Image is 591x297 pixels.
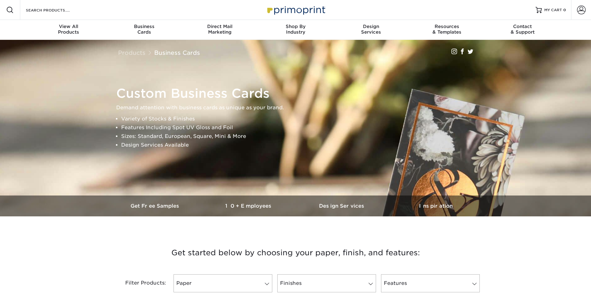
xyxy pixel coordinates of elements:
[121,132,481,141] li: Sizes: Standard, European, Square, Mini & More
[258,20,333,40] a: Shop ByIndustry
[182,20,258,40] a: Direct MailMarketing
[182,24,258,35] div: Marketing
[109,274,171,292] div: Filter Products:
[258,24,333,29] span: Shop By
[333,24,409,29] span: Design
[389,203,483,209] h3: Inspiration
[174,274,272,292] a: Paper
[182,24,258,29] span: Direct Mail
[333,24,409,35] div: Services
[409,24,485,29] span: Resources
[485,24,560,35] div: & Support
[409,24,485,35] div: & Templates
[109,203,202,209] h3: Get Free Samples
[202,203,296,209] h3: 10+ Employees
[409,20,485,40] a: Resources& Templates
[277,274,376,292] a: Finishes
[31,24,107,29] span: View All
[265,3,327,16] img: Primoprint
[31,24,107,35] div: Products
[202,196,296,216] a: 10+ Employees
[296,196,389,216] a: Design Services
[25,6,86,14] input: SEARCH PRODUCTS.....
[106,24,182,35] div: Cards
[563,8,566,12] span: 0
[106,20,182,40] a: BusinessCards
[113,239,478,267] h3: Get started below by choosing your paper, finish, and features:
[116,103,481,112] p: Demand attention with business cards as unique as your brand.
[333,20,409,40] a: DesignServices
[544,7,562,13] span: MY CART
[258,24,333,35] div: Industry
[31,20,107,40] a: View AllProducts
[389,196,483,216] a: Inspiration
[154,49,200,56] a: Business Cards
[121,115,481,123] li: Variety of Stocks & Finishes
[118,49,145,56] a: Products
[106,24,182,29] span: Business
[296,203,389,209] h3: Design Services
[485,20,560,40] a: Contact& Support
[116,86,481,101] h1: Custom Business Cards
[485,24,560,29] span: Contact
[381,274,480,292] a: Features
[121,123,481,132] li: Features Including Spot UV Gloss and Foil
[121,141,481,149] li: Design Services Available
[109,196,202,216] a: Get Free Samples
